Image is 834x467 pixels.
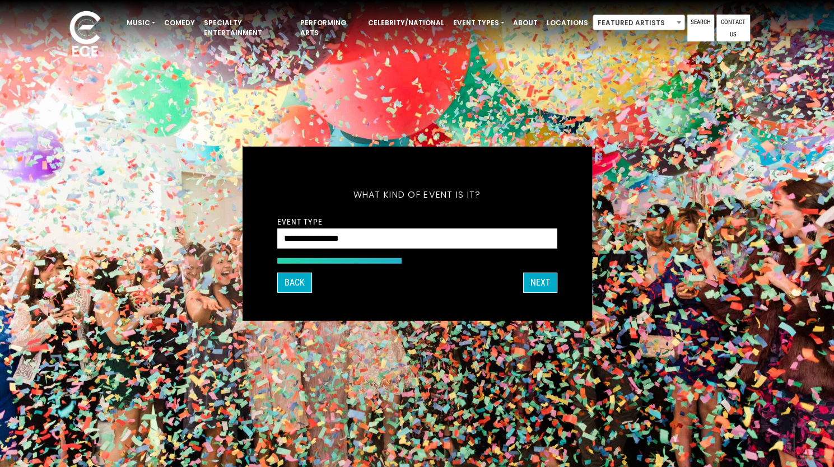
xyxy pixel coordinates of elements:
[364,13,449,32] a: Celebrity/National
[277,272,312,292] button: Back
[542,13,593,32] a: Locations
[122,13,160,32] a: Music
[687,15,714,41] a: Search
[509,13,542,32] a: About
[593,15,684,31] span: Featured Artists
[160,13,199,32] a: Comedy
[277,217,323,227] label: Event Type
[57,8,113,62] img: ece_new_logo_whitev2-1.png
[449,13,509,32] a: Event Types
[593,15,685,30] span: Featured Artists
[716,15,750,41] a: Contact Us
[199,13,296,43] a: Specialty Entertainment
[277,175,557,215] h5: What kind of event is it?
[296,13,364,43] a: Performing Arts
[523,272,557,292] button: Next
